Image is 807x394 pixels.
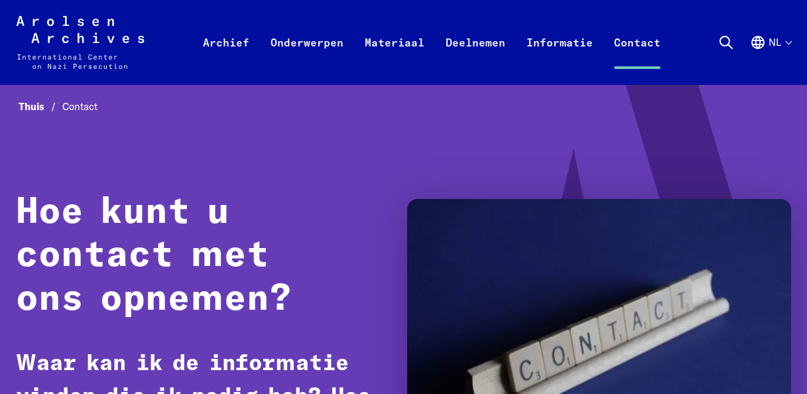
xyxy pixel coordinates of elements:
a: Onderwerpen [260,32,354,85]
span: Contact [62,100,97,113]
font: Nl [769,36,781,48]
nav: Primair [192,16,671,69]
a: Deelnemen [435,32,516,85]
strong: Hoe kunt u contact met ons opnemen? [16,194,292,318]
a: Contact [603,32,671,85]
a: Thuis [19,100,62,113]
button: Engels, taalkeuze [750,34,791,82]
a: Informatie [516,32,603,85]
nav: Paneermeel [16,97,791,117]
a: Archief [192,32,260,85]
a: Materiaal [354,32,435,85]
